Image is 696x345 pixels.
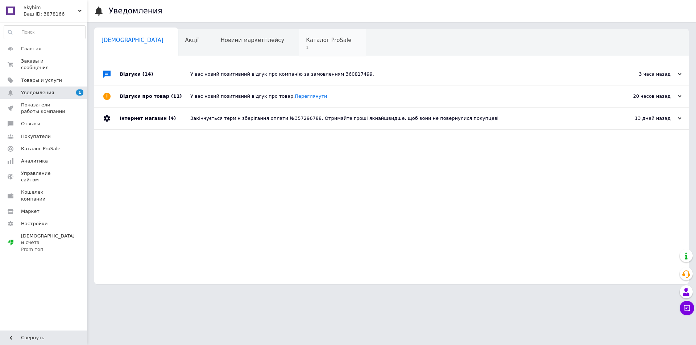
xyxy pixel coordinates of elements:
[21,146,60,152] span: Каталог ProSale
[171,93,182,99] span: (11)
[609,93,681,100] div: 20 часов назад
[21,189,67,202] span: Кошелек компании
[24,11,87,17] div: Ваш ID: 3878166
[21,170,67,183] span: Управление сайтом
[21,102,67,115] span: Показатели работы компании
[101,37,163,43] span: [DEMOGRAPHIC_DATA]
[24,4,78,11] span: Skyhim
[306,45,351,50] span: 1
[21,208,40,215] span: Маркет
[190,71,609,77] div: У вас новий позитивний відгук про компанію за замовленням 360817499.
[120,108,190,129] div: Інтернет магазин
[21,158,48,164] span: Аналитика
[168,115,176,121] span: (4)
[4,26,85,39] input: Поиск
[190,93,609,100] div: У вас новий позитивний відгук про товар.
[306,37,351,43] span: Каталог ProSale
[120,85,190,107] div: Відгуки про товар
[21,77,62,84] span: Товары и услуги
[21,220,47,227] span: Настройки
[295,93,327,99] a: Переглянути
[120,63,190,85] div: Відгуки
[21,133,51,140] span: Покупатели
[21,246,75,253] div: Prom топ
[21,58,67,71] span: Заказы и сообщения
[190,115,609,122] div: Закінчується термін зберігання оплати №357296788. Отримайте гроші якнайшвидше, щоб вони не поверн...
[220,37,284,43] span: Новини маркетплейсу
[609,115,681,122] div: 13 дней назад
[680,301,694,315] button: Чат с покупателем
[21,233,75,253] span: [DEMOGRAPHIC_DATA] и счета
[142,71,153,77] span: (14)
[609,71,681,77] div: 3 часа назад
[21,46,41,52] span: Главная
[21,89,54,96] span: Уведомления
[21,121,40,127] span: Отзывы
[185,37,199,43] span: Акції
[76,89,83,96] span: 1
[109,7,162,15] h1: Уведомления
